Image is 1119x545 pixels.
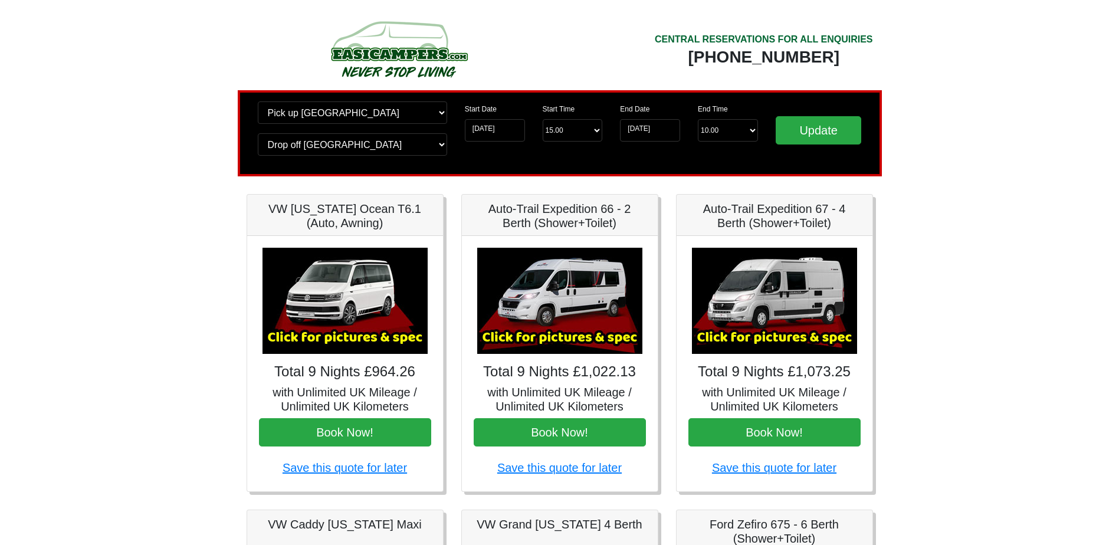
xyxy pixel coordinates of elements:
h5: VW Grand [US_STATE] 4 Berth [474,517,646,531]
input: Update [776,116,862,145]
h5: with Unlimited UK Mileage / Unlimited UK Kilometers [259,385,431,413]
h5: VW [US_STATE] Ocean T6.1 (Auto, Awning) [259,202,431,230]
img: Auto-Trail Expedition 67 - 4 Berth (Shower+Toilet) [692,248,857,354]
input: Start Date [465,119,525,142]
button: Book Now! [688,418,861,446]
div: CENTRAL RESERVATIONS FOR ALL ENQUIRIES [655,32,873,47]
img: VW California Ocean T6.1 (Auto, Awning) [262,248,428,354]
img: Auto-Trail Expedition 66 - 2 Berth (Shower+Toilet) [477,248,642,354]
h5: Auto-Trail Expedition 66 - 2 Berth (Shower+Toilet) [474,202,646,230]
label: Start Time [543,104,575,114]
button: Book Now! [259,418,431,446]
label: End Time [698,104,728,114]
h4: Total 9 Nights £1,073.25 [688,363,861,380]
label: Start Date [465,104,497,114]
h5: with Unlimited UK Mileage / Unlimited UK Kilometers [474,385,646,413]
h5: with Unlimited UK Mileage / Unlimited UK Kilometers [688,385,861,413]
button: Book Now! [474,418,646,446]
h5: VW Caddy [US_STATE] Maxi [259,517,431,531]
input: Return Date [620,119,680,142]
h4: Total 9 Nights £1,022.13 [474,363,646,380]
a: Save this quote for later [497,461,622,474]
label: End Date [620,104,649,114]
h5: Auto-Trail Expedition 67 - 4 Berth (Shower+Toilet) [688,202,861,230]
img: campers-checkout-logo.png [287,17,511,81]
h4: Total 9 Nights £964.26 [259,363,431,380]
a: Save this quote for later [283,461,407,474]
a: Save this quote for later [712,461,836,474]
div: [PHONE_NUMBER] [655,47,873,68]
